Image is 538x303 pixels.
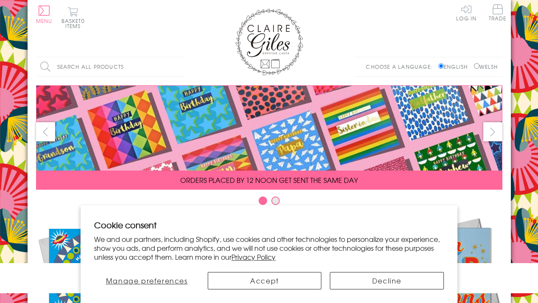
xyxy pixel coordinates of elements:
[271,196,280,205] button: Carousel Page 2
[36,17,53,25] span: Menu
[489,4,507,22] a: Trade
[474,63,498,70] label: Welsh
[231,252,276,262] a: Privacy Policy
[438,63,472,70] label: English
[94,235,443,261] p: We and our partners, including Shopify, use cookies and other technologies to personalize your ex...
[36,122,55,141] button: prev
[180,175,358,185] span: ORDERS PLACED BY 12 NOON GET SENT THE SAME DAY
[208,272,321,289] button: Accept
[36,196,502,209] div: Carousel Pagination
[94,219,443,231] h2: Cookie consent
[474,63,479,69] input: Welsh
[106,275,188,286] span: Manage preferences
[438,63,444,69] input: English
[489,4,507,21] span: Trade
[456,4,477,21] a: Log In
[235,8,303,76] img: Claire Giles Greetings Cards
[483,122,502,141] button: next
[330,272,443,289] button: Decline
[36,6,53,23] button: Menu
[61,7,85,28] button: Basket0 items
[94,272,199,289] button: Manage preferences
[176,57,184,76] input: Search
[36,57,184,76] input: Search all products
[366,63,437,70] p: Choose a language:
[65,17,85,30] span: 0 items
[259,196,267,205] button: Carousel Page 1 (Current Slide)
